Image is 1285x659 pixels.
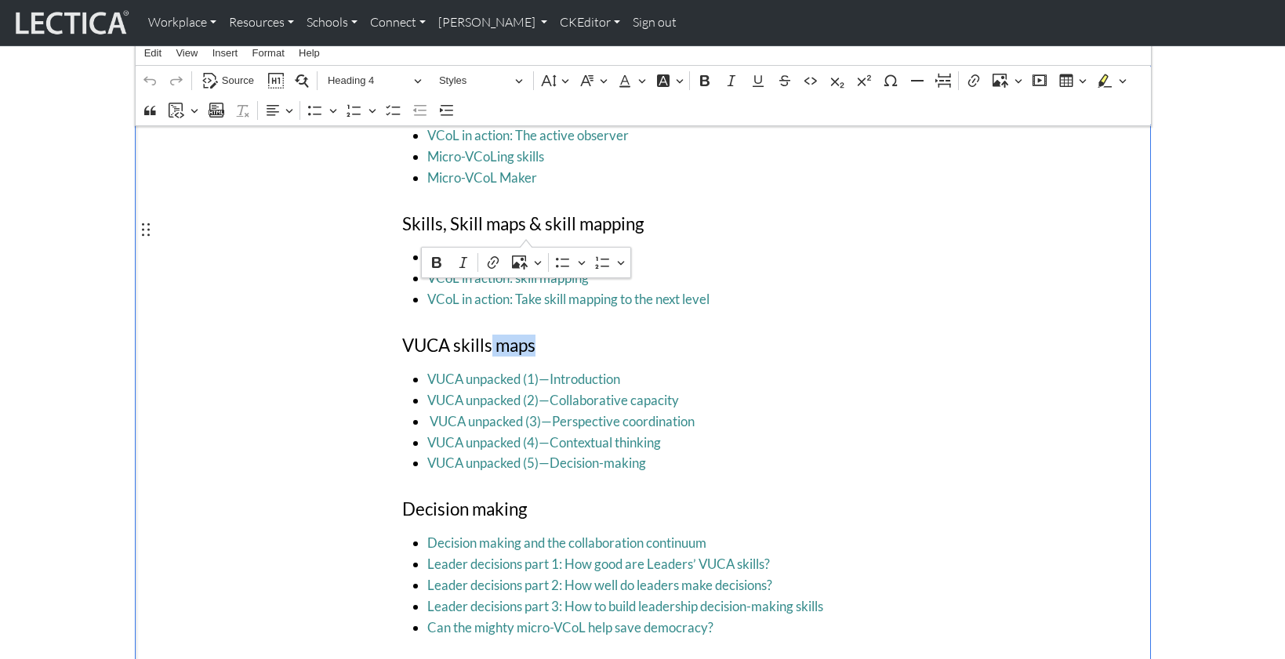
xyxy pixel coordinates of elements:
[554,6,626,39] a: CKEditor
[12,8,129,38] img: lecticalive
[626,6,683,39] a: Sign out
[427,392,679,408] a: VUCA unpacked (2)—Collaborative capacity
[427,619,713,635] a: Can the mighty micro-VCoL help save democracy?
[427,270,589,286] a: VCoL in action: skill mapping
[212,48,238,58] span: Insert
[427,371,620,387] a: VUCA unpacked (1)—Introduction
[402,335,882,357] h4: VUCA skills maps
[321,69,429,93] button: Heading 4, Heading
[142,6,223,39] a: Workplace
[427,148,544,165] a: Micro-VCoLing skills
[427,169,537,186] a: Micro-VCoL Maker
[364,6,432,39] a: Connect
[222,71,254,90] span: Source
[439,71,510,90] span: Styles
[427,291,710,307] a: VCoL in action: Take skill mapping to the next level
[328,71,409,90] span: Heading 4
[432,69,530,93] button: Styles
[432,6,554,39] a: [PERSON_NAME]
[402,214,882,235] h4: Skills, Skill maps & skill mapping
[144,48,162,58] span: Edit
[195,69,261,93] button: Source
[427,577,772,593] a: Leader decisions part 2: How well do leaders make decisions?
[427,534,706,551] a: Decision making and the collaboration continuum
[402,499,882,520] h4: Decision making
[422,248,630,277] div: Editor contextual toolbar
[299,48,320,58] span: Help
[223,6,300,39] a: Resources
[300,6,364,39] a: Schools
[430,413,695,429] a: VUCA unpacked (3)—Perspective coordination
[176,48,198,58] span: View
[427,598,823,614] a: Leader decisions part 3: How to build leadership decision-making skills
[427,556,770,572] a: Leader decisions part 1: How good are Leaders’ VUCA skills?
[136,40,1152,66] div: Editor menu bar
[427,434,661,451] a: VUCA unpacked (4)—Contextual thinking
[427,454,646,471] a: VUCA unpacked (5)—Decision-making
[252,48,285,58] span: Format
[427,127,629,143] a: VCoL in action: The active observer
[136,66,1152,125] div: Editor toolbar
